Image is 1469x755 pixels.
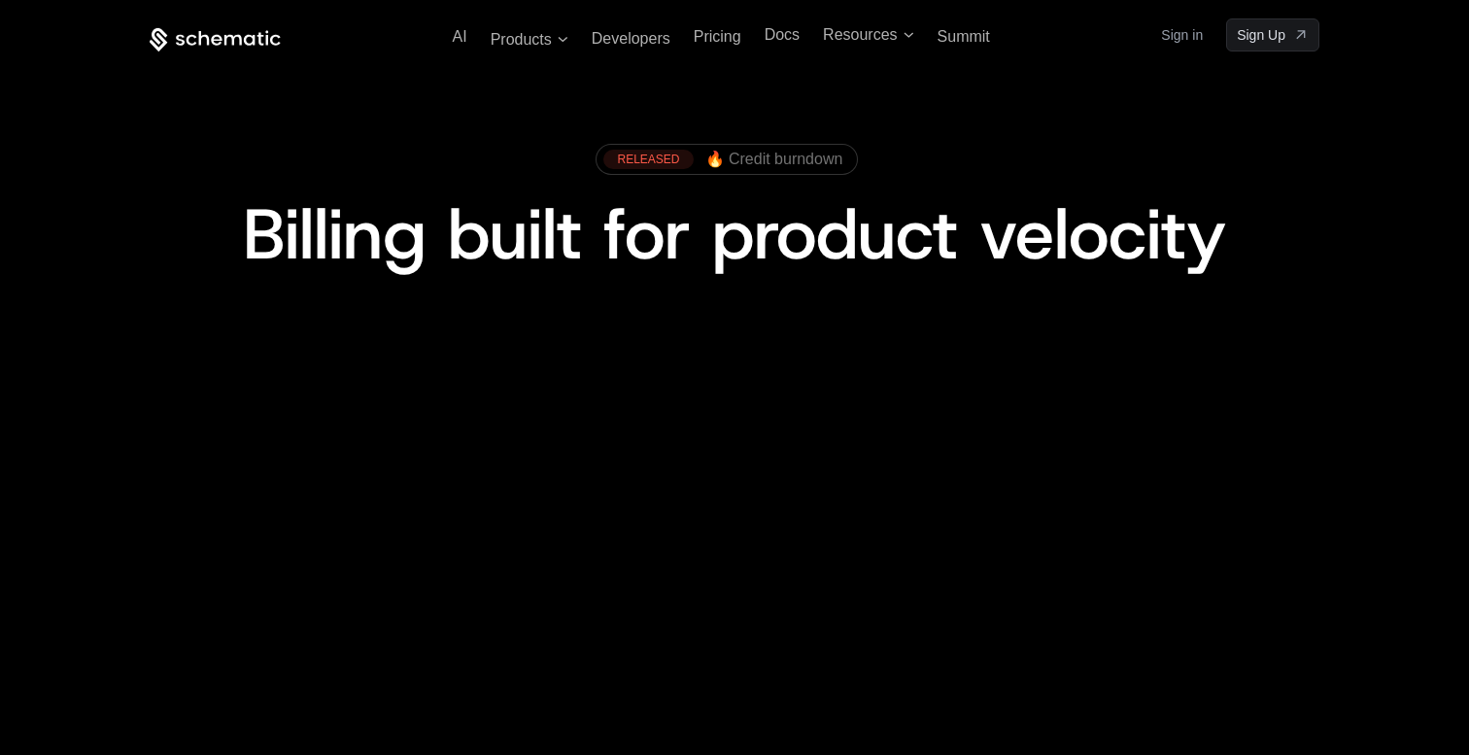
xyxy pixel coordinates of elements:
span: 🔥 Credit burndown [705,151,843,168]
a: Summit [938,28,990,45]
span: Resources [823,26,897,44]
span: Products [491,30,552,48]
div: RELEASED [603,150,693,169]
a: Developers [592,30,670,47]
a: Docs [765,26,800,43]
a: Pricing [694,28,741,45]
a: AI [453,28,467,45]
span: Sign Up [1237,25,1285,45]
a: [object Object] [1226,18,1319,51]
a: Sign in [1161,19,1203,51]
a: [object Object],[object Object] [603,150,842,169]
span: Billing built for product velocity [243,188,1226,281]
